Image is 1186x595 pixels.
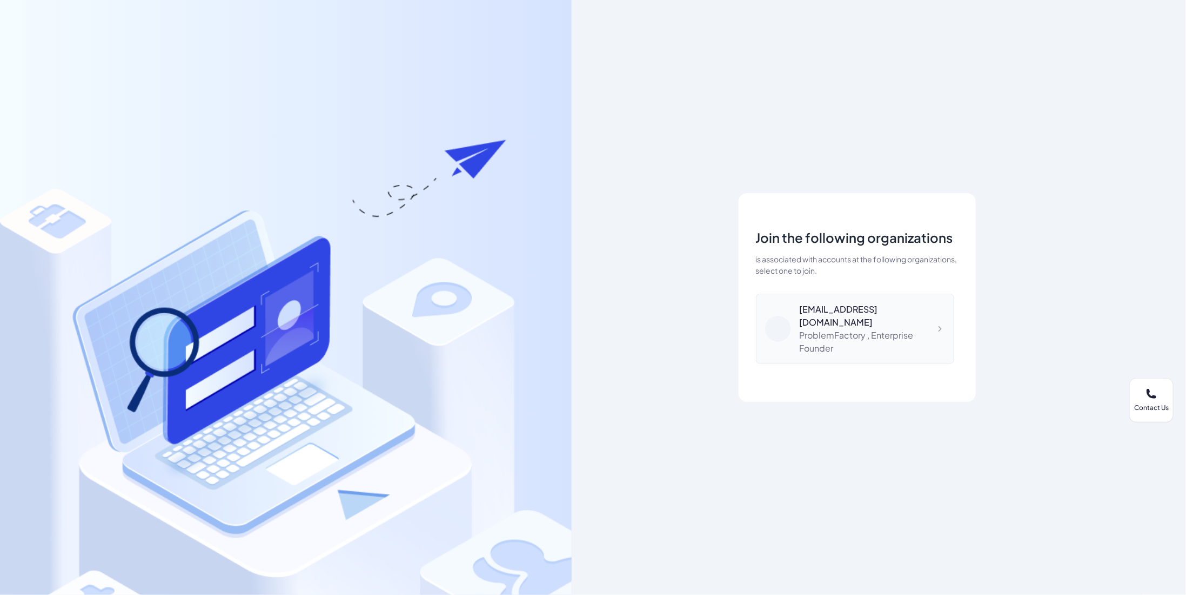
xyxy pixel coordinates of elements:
[1130,379,1173,422] button: Contact Us
[756,228,959,247] div: Join the following organizations
[1134,404,1169,412] div: Contact Us
[800,303,945,329] div: [EMAIL_ADDRESS][DOMAIN_NAME]
[756,254,957,275] span: is associated with accounts at the following organizations, select one to join.
[800,329,945,355] div: ProblemFactory , Enterprise Founder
